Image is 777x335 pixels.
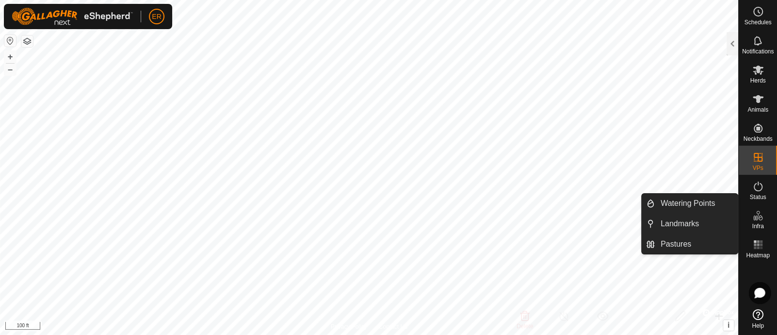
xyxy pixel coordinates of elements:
[744,19,771,25] span: Schedules
[749,194,766,200] span: Status
[752,323,764,329] span: Help
[746,252,770,258] span: Heatmap
[747,107,768,113] span: Animals
[152,12,161,22] span: ER
[642,214,738,234] li: Landmarks
[12,8,133,25] img: Gallagher Logo
[655,194,738,213] a: Watering Points
[752,223,763,229] span: Infra
[642,234,738,254] li: Pastures
[4,35,16,47] button: Reset Map
[743,136,772,142] span: Neckbands
[4,51,16,63] button: +
[742,49,774,54] span: Notifications
[331,322,367,331] a: Privacy Policy
[661,198,715,209] span: Watering Points
[661,238,691,250] span: Pastures
[723,320,734,331] button: i
[642,194,738,213] li: Watering Points
[4,64,16,75] button: –
[728,321,729,329] span: i
[752,165,763,171] span: VPs
[379,322,407,331] a: Contact Us
[750,78,765,84] span: Herds
[655,214,738,234] a: Landmarks
[661,218,699,230] span: Landmarks
[739,305,777,333] a: Help
[21,35,33,47] button: Map Layers
[655,234,738,254] a: Pastures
